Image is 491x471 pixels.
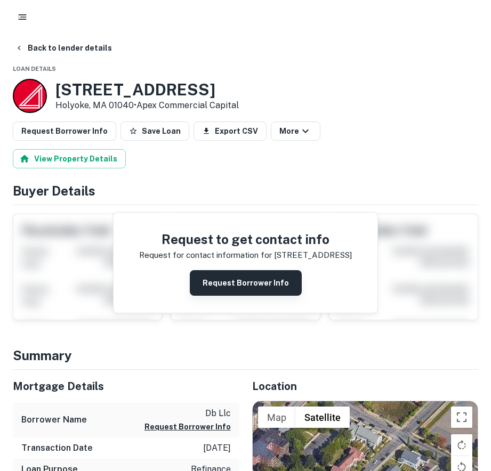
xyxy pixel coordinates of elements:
button: Save Loan [120,121,189,141]
p: db llc [144,407,231,420]
button: More [271,121,320,141]
h6: Transaction Date [21,442,93,454]
h4: Buyer Details [13,181,478,200]
p: Holyoke, MA 01040 • [55,99,239,112]
button: Show street map [258,407,295,428]
button: Request Borrower Info [144,420,231,433]
h5: Mortgage Details [13,378,239,394]
h4: Request to get contact info [139,230,352,249]
a: Apex Commercial Capital [136,100,239,110]
button: View Property Details [13,149,126,168]
p: [DATE] [203,442,231,454]
button: Show satellite imagery [295,407,350,428]
span: Loan Details [13,66,56,72]
button: Request Borrower Info [13,121,116,141]
iframe: Chat Widget [438,386,491,437]
h4: Summary [13,346,478,365]
button: Request Borrower Info [190,270,302,296]
button: Back to lender details [11,38,116,58]
button: Rotate map clockwise [451,434,472,456]
h6: Borrower Name [21,413,87,426]
p: [STREET_ADDRESS] [274,249,352,262]
h5: Location [252,378,479,394]
h3: [STREET_ADDRESS] [55,80,239,99]
p: Request for contact information for [139,249,272,262]
button: Export CSV [194,121,267,141]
